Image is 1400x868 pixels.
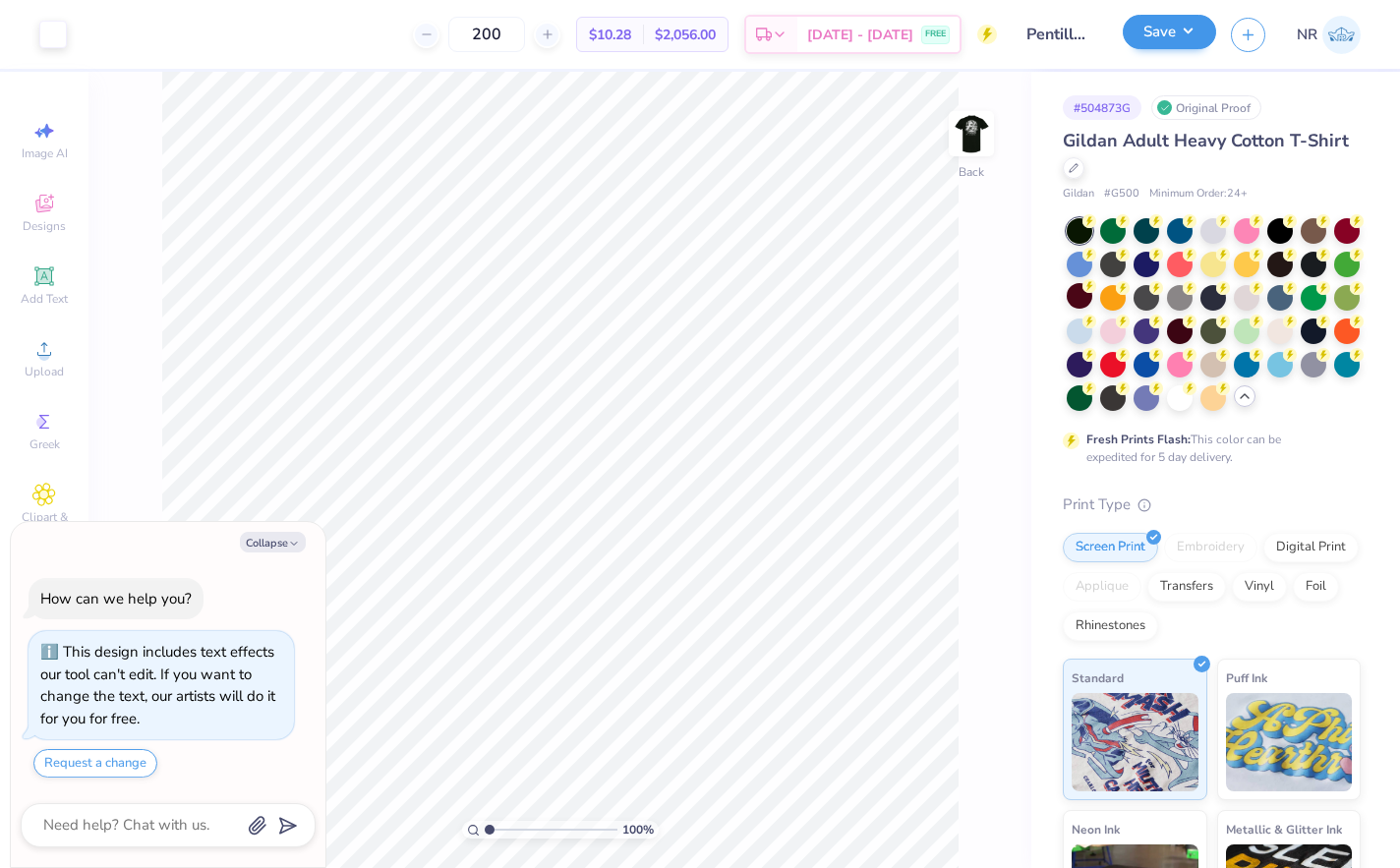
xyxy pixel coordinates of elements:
div: # 504873G [1063,95,1141,120]
a: NR [1297,16,1361,54]
span: # G500 [1104,186,1139,203]
span: Neon Ink [1072,819,1120,839]
strong: Fresh Prints Flash: [1086,432,1191,447]
span: $10.28 [589,25,631,45]
span: FREE [925,28,946,41]
span: NR [1297,24,1317,46]
span: [DATE] - [DATE] [807,25,913,45]
span: Metallic & Glitter Ink [1226,819,1342,839]
span: Clipart & logos [10,509,79,541]
div: How can we help you? [40,589,192,608]
span: Greek [29,436,60,452]
div: Applique [1063,572,1141,602]
img: Standard [1072,693,1198,791]
div: Print Type [1063,493,1361,516]
div: Transfers [1147,572,1226,602]
div: Foil [1293,572,1339,602]
button: Request a change [33,749,157,778]
span: Add Text [21,291,68,307]
span: Puff Ink [1226,667,1267,688]
span: Upload [25,364,64,379]
img: Back [952,114,991,153]
span: Gildan [1063,186,1094,203]
div: This color can be expedited for 5 day delivery. [1086,431,1328,466]
span: Designs [23,218,66,234]
div: Back [959,163,984,181]
span: Image AI [22,145,68,161]
div: Digital Print [1263,533,1359,562]
img: Puff Ink [1226,693,1353,791]
button: Collapse [240,532,306,552]
div: Rhinestones [1063,611,1158,641]
input: Untitled Design [1012,15,1108,54]
span: Gildan Adult Heavy Cotton T-Shirt [1063,129,1349,152]
img: Nikki Rose [1322,16,1361,54]
input: – – [448,17,525,52]
div: Screen Print [1063,533,1158,562]
span: 100 % [622,821,654,839]
span: Minimum Order: 24 + [1149,186,1248,203]
div: Embroidery [1164,533,1257,562]
span: $2,056.00 [655,25,716,45]
div: Vinyl [1232,572,1287,602]
span: Standard [1072,667,1124,688]
div: Original Proof [1151,95,1261,120]
button: Save [1123,15,1216,49]
div: This design includes text effects our tool can't edit. If you want to change the text, our artist... [40,642,275,728]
